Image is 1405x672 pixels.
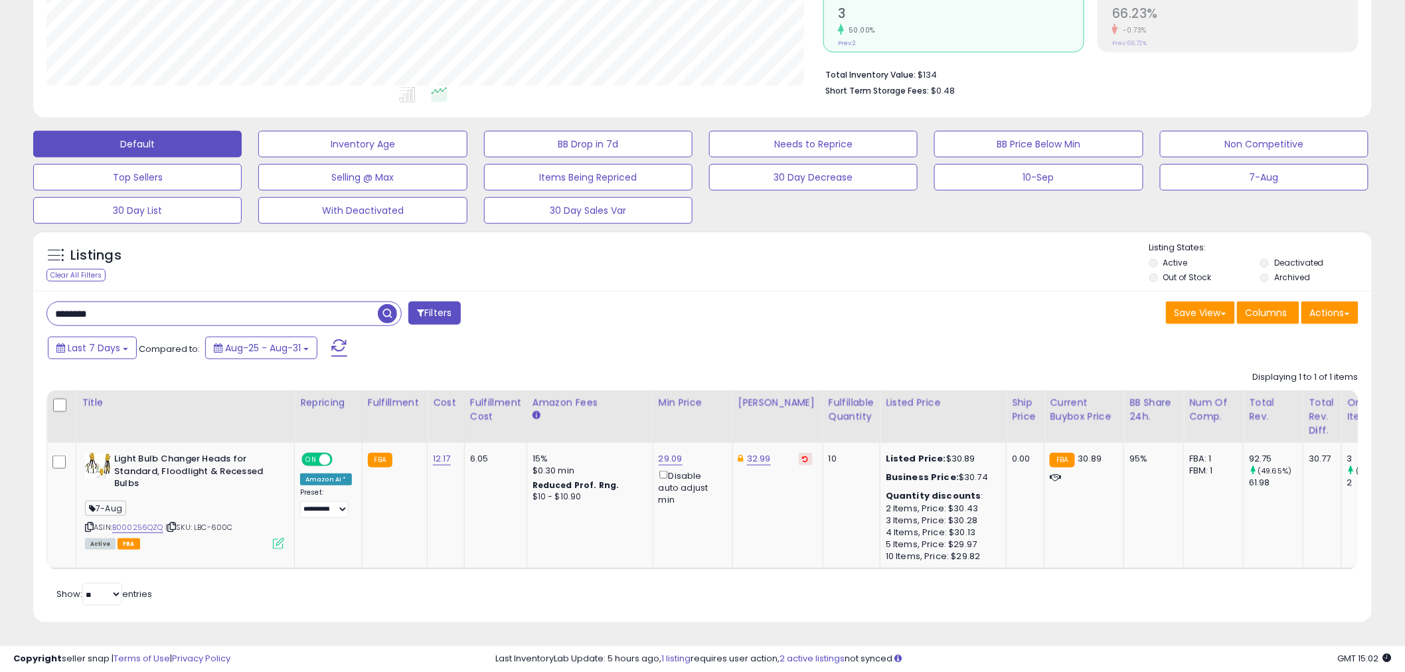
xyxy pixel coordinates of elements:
img: 41vWDBEVXwL._SL40_.jpg [85,453,111,479]
small: FBA [368,453,392,467]
div: 10 Items, Price: $29.82 [886,550,996,562]
button: Columns [1237,301,1299,324]
div: Last InventoryLab Update: 5 hours ago, requires user action, not synced. [496,653,1392,665]
span: 7-Aug [85,501,126,516]
small: -0.73% [1118,25,1147,35]
div: $30.74 [886,471,996,483]
h2: 3 [838,6,1084,24]
button: Non Competitive [1160,131,1368,157]
div: 10 [829,453,870,465]
div: Total Rev. Diff. [1309,396,1336,438]
div: 2 [1347,477,1401,489]
div: Ship Price [1012,396,1038,424]
span: Columns [1246,306,1287,319]
div: 3 [1347,453,1401,465]
b: Listed Price: [886,452,946,465]
li: $134 [825,66,1349,82]
small: (49.65%) [1258,465,1291,476]
span: ON [303,454,319,465]
label: Active [1163,257,1188,268]
button: Items Being Repriced [484,164,693,191]
button: Actions [1301,301,1359,324]
div: Repricing [300,396,357,410]
button: 10-Sep [934,164,1143,191]
div: $10 - $10.90 [533,491,643,503]
button: 30 Day List [33,197,242,224]
div: Num of Comp. [1189,396,1238,424]
div: seller snap | | [13,653,230,665]
div: Disable auto adjust min [659,468,722,506]
a: 12.17 [433,452,451,465]
a: 32.99 [747,452,771,465]
small: Prev: 66.72% [1112,39,1147,47]
a: B000256QZQ [112,522,163,533]
label: Out of Stock [1163,272,1212,283]
button: 7-Aug [1160,164,1368,191]
b: Light Bulb Changer Heads for Standard, Floodlight & Recessed Bulbs [114,453,276,493]
div: 15% [533,453,643,465]
span: Last 7 Days [68,341,120,355]
div: 5 Items, Price: $29.97 [886,539,996,550]
b: Total Inventory Value: [825,69,916,80]
span: Show: entries [56,588,152,600]
div: Total Rev. [1249,396,1297,424]
label: Archived [1274,272,1310,283]
div: $0.30 min [533,465,643,477]
a: Terms of Use [114,652,170,665]
div: Listed Price [886,396,1001,410]
a: 29.09 [659,452,683,465]
div: 2 Items, Price: $30.43 [886,503,996,515]
div: 30.77 [1309,453,1331,465]
a: Privacy Policy [172,652,230,665]
div: Title [82,396,289,410]
h5: Listings [70,246,122,265]
h2: 66.23% [1112,6,1358,24]
div: [PERSON_NAME] [738,396,817,410]
span: All listings currently available for purchase on Amazon [85,539,116,550]
button: 30 Day Sales Var [484,197,693,224]
div: : [886,490,996,502]
span: 30.89 [1078,452,1102,465]
small: (50%) [1356,465,1379,476]
div: Current Buybox Price [1050,396,1118,424]
span: Compared to: [139,343,200,355]
div: Clear All Filters [46,269,106,282]
div: Amazon AI * [300,473,352,485]
button: BB Drop in 7d [484,131,693,157]
div: 4 Items, Price: $30.13 [886,527,996,539]
small: 50.00% [844,25,875,35]
small: Amazon Fees. [533,410,540,422]
span: Aug-25 - Aug-31 [225,341,301,355]
label: Deactivated [1274,257,1324,268]
b: Short Term Storage Fees: [825,85,929,96]
button: With Deactivated [258,197,467,224]
small: Prev: 2 [838,39,856,47]
button: Inventory Age [258,131,467,157]
div: 92.75 [1249,453,1303,465]
button: BB Price Below Min [934,131,1143,157]
a: 1 listing [662,652,691,665]
button: Selling @ Max [258,164,467,191]
div: Fulfillable Quantity [829,396,874,424]
a: 2 active listings [780,652,845,665]
button: Filters [408,301,460,325]
span: $0.48 [931,84,955,97]
span: | SKU: LBC-600C [165,522,233,533]
div: $30.89 [886,453,996,465]
span: FBA [118,539,140,550]
div: Displaying 1 to 1 of 1 items [1253,371,1359,384]
div: 61.98 [1249,477,1303,489]
span: OFF [331,454,352,465]
div: Ordered Items [1347,396,1396,424]
div: 6.05 [470,453,517,465]
p: Listing States: [1149,242,1372,254]
div: Fulfillment Cost [470,396,521,424]
div: BB Share 24h. [1129,396,1178,424]
button: Top Sellers [33,164,242,191]
div: Min Price [659,396,727,410]
div: 3 Items, Price: $30.28 [886,515,996,527]
small: FBA [1050,453,1074,467]
b: Quantity discounts [886,489,981,502]
div: Fulfillment [368,396,422,410]
button: Default [33,131,242,157]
